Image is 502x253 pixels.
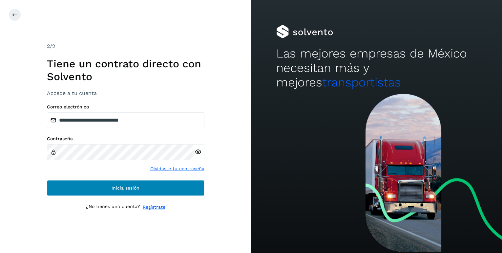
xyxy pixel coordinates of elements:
label: Contraseña [47,136,204,142]
h1: Tiene un contrato directo con Solvento [47,57,204,83]
span: Inicia sesión [112,186,139,190]
h2: Las mejores empresas de México necesitan más y mejores [276,46,477,90]
a: Regístrate [143,204,165,211]
label: Correo electrónico [47,104,204,110]
button: Inicia sesión [47,180,204,196]
h3: Accede a tu cuenta [47,90,204,96]
p: ¿No tienes una cuenta? [86,204,140,211]
div: /2 [47,42,204,50]
span: transportistas [322,75,401,89]
a: Olvidaste tu contraseña [150,165,204,172]
span: 2 [47,43,50,49]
